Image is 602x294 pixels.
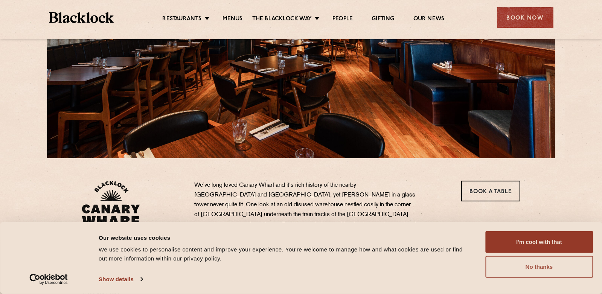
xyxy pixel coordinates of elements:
[194,181,416,259] p: We’ve long loved Canary Wharf and it's rich history of the nearby [GEOGRAPHIC_DATA] and [GEOGRAPH...
[99,274,142,285] a: Show details
[461,181,520,201] a: Book a Table
[485,231,593,253] button: I'm cool with that
[485,256,593,278] button: No thanks
[223,15,243,24] a: Menus
[99,245,468,263] div: We use cookies to personalise content and improve your experience. You're welcome to manage how a...
[252,15,312,24] a: The Blacklock Way
[16,274,82,285] a: Usercentrics Cookiebot - opens in a new window
[372,15,394,24] a: Gifting
[163,15,202,24] a: Restaurants
[413,15,445,24] a: Our News
[497,7,553,28] div: Book Now
[49,12,114,23] img: BL_Textured_Logo-footer-cropped.svg
[82,181,140,237] img: BL_CW_Logo_Website.svg
[332,15,353,24] a: People
[99,233,468,242] div: Our website uses cookies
